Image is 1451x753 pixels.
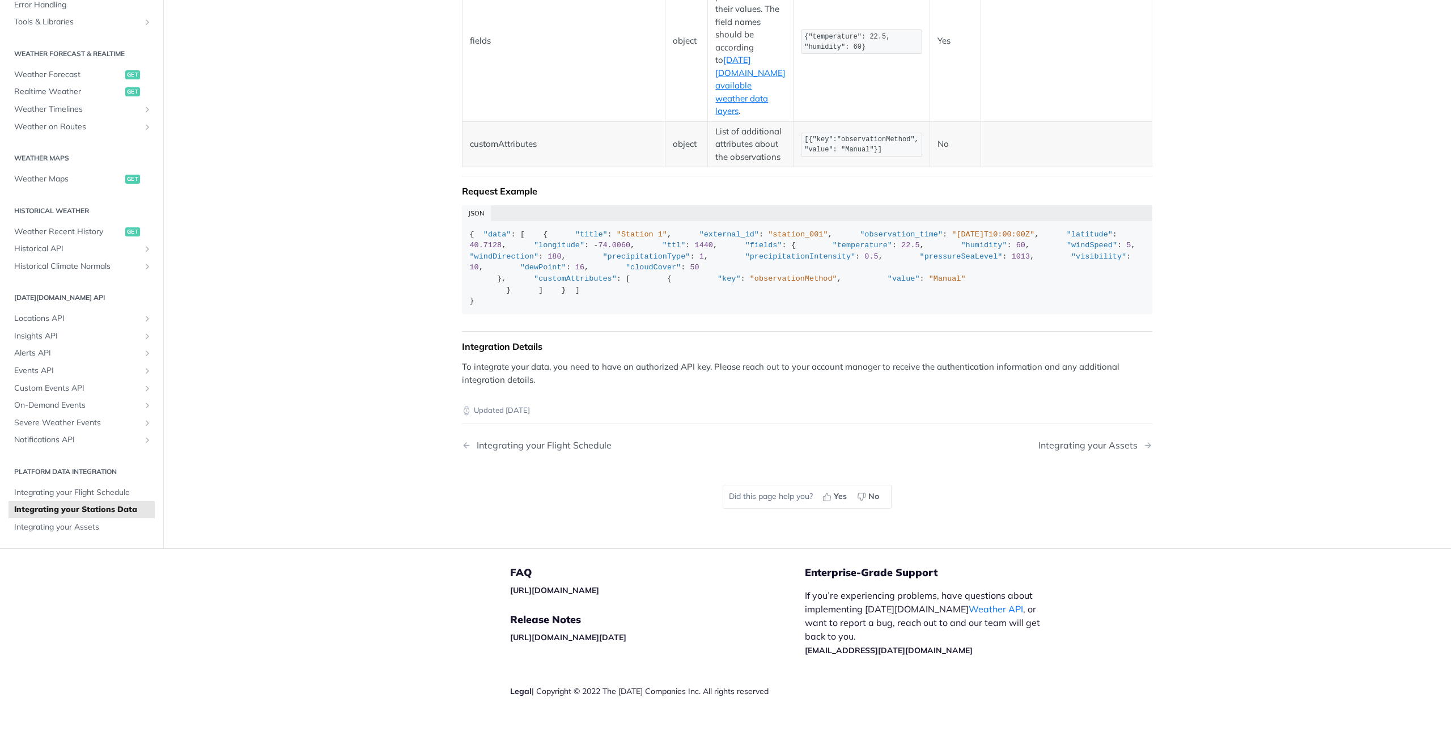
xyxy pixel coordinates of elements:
[804,136,919,154] span: [{"key":"observationMethod", "value": "Manual"}]
[969,603,1023,615] a: Weather API
[462,405,1152,416] p: Updated [DATE]
[14,417,140,429] span: Severe Weather Events
[534,274,617,283] span: "customAttributes"
[143,122,152,131] button: Show subpages for Weather on Routes
[860,230,943,239] span: "observation_time"
[463,121,665,167] td: customAttributes
[14,365,140,376] span: Events API
[9,101,155,118] a: Weather TimelinesShow subpages for Weather Timelines
[14,16,140,28] span: Tools & Libraries
[9,397,155,414] a: On-Demand EventsShow subpages for On-Demand Events
[471,440,612,451] div: Integrating your Flight Schedule
[510,566,805,579] h5: FAQ
[9,501,155,518] a: Integrating your Stations Data
[470,252,539,261] span: "windDirection"
[718,274,741,283] span: "key"
[708,121,794,167] td: List of additional attributes about the observations
[14,522,152,533] span: Integrating your Assets
[1071,252,1126,261] span: "visibility"
[125,227,140,236] span: get
[9,379,155,396] a: Custom Events APIShow subpages for Custom Events API
[818,488,853,505] button: Yes
[143,262,152,271] button: Show subpages for Historical Climate Normals
[834,490,847,502] span: Yes
[462,361,1152,386] p: To integrate your data, you need to have an authorized API key. Please reach out to your account ...
[888,274,920,283] span: "value"
[470,241,502,249] span: 40.7128
[663,241,686,249] span: "ttl"
[9,223,155,240] a: Weather Recent Historyget
[510,613,805,627] h5: Release Notes
[143,418,152,428] button: Show subpages for Severe Weather Events
[868,490,879,502] span: No
[14,261,140,272] span: Historical Climate Normals
[833,241,892,249] span: "temperature"
[143,366,152,375] button: Show subpages for Events API
[483,230,511,239] span: "data"
[14,69,122,81] span: Weather Forecast
[9,258,155,275] a: Historical Climate NormalsShow subpages for Historical Climate Normals
[952,230,1034,239] span: "[DATE]T10:00:00Z"
[14,348,140,359] span: Alerts API
[9,66,155,83] a: Weather Forecastget
[143,105,152,114] button: Show subpages for Weather Timelines
[125,175,140,184] span: get
[462,185,1152,197] div: Request Example
[14,313,140,324] span: Locations API
[699,252,704,261] span: 1
[617,230,667,239] span: "Station 1"
[9,328,155,345] a: Insights APIShow subpages for Insights API
[520,263,566,272] span: "dewPoint"
[14,104,140,115] span: Weather Timelines
[14,86,122,98] span: Realtime Weather
[715,54,786,116] a: [DATE][DOMAIN_NAME] available weather data layers
[1038,440,1143,451] div: Integrating your Assets
[548,252,561,261] span: 180
[462,429,1152,462] nav: Pagination Controls
[745,252,855,261] span: "precipitationIntensity"
[1016,241,1025,249] span: 60
[9,293,155,303] h2: [DATE][DOMAIN_NAME] API
[9,205,155,215] h2: Historical Weather
[575,230,608,239] span: "title"
[745,241,782,249] span: "fields"
[14,174,122,185] span: Weather Maps
[125,87,140,96] span: get
[665,121,708,167] td: object
[9,414,155,432] a: Severe Weather EventsShow subpages for Severe Weather Events
[510,585,599,595] a: [URL][DOMAIN_NAME]
[534,241,584,249] span: "longitude"
[593,241,598,249] span: -
[1126,241,1131,249] span: 5
[470,229,1145,307] div: { : [ { : , : , : , : , : , : , : { : , : , : , : , : , : , : , : , : , : }, : [ { : , : } ] } ] }
[9,345,155,362] a: Alerts APIShow subpages for Alerts API
[462,440,758,451] a: Previous Page: Integrating your Flight Schedule
[805,645,973,655] a: [EMAIL_ADDRESS][DATE][DOMAIN_NAME]
[470,263,479,272] span: 10
[9,49,155,59] h2: Weather Forecast & realtime
[9,118,155,135] a: Weather on RoutesShow subpages for Weather on Routes
[750,274,837,283] span: "observationMethod"
[14,434,140,446] span: Notifications API
[143,18,152,27] button: Show subpages for Tools & Libraries
[143,383,152,392] button: Show subpages for Custom Events API
[14,226,122,237] span: Weather Recent History
[575,263,584,272] span: 16
[723,485,892,509] div: Did this page help you?
[143,435,152,445] button: Show subpages for Notifications API
[9,171,155,188] a: Weather Mapsget
[14,331,140,342] span: Insights API
[603,252,690,261] span: "precipitationType"
[9,153,155,163] h2: Weather Maps
[626,263,681,272] span: "cloudCover"
[14,487,152,498] span: Integrating your Flight Schedule
[14,504,152,515] span: Integrating your Stations Data
[690,263,699,272] span: 50
[598,241,630,249] span: 74.0060
[125,70,140,79] span: get
[805,589,1052,657] p: If you’re experiencing problems, have questions about implementing [DATE][DOMAIN_NAME] , or want ...
[462,341,1152,352] div: Integration Details
[1067,241,1117,249] span: "windSpeed"
[930,121,981,167] td: No
[9,484,155,501] a: Integrating your Flight Schedule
